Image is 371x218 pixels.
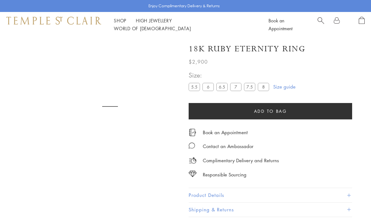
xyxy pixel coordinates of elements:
a: World of [DEMOGRAPHIC_DATA]World of [DEMOGRAPHIC_DATA] [114,25,191,32]
span: Size: [189,70,272,80]
a: High JewelleryHigh Jewellery [136,17,172,24]
span: Add to bag [254,108,287,115]
div: Responsible Sourcing [203,171,246,179]
a: Size guide [273,83,296,90]
label: 8 [258,83,269,91]
a: Open Shopping Bag [359,17,365,32]
label: 7 [230,83,241,91]
a: Search [318,17,324,32]
img: icon_appointment.svg [189,129,196,136]
span: $2,900 [189,58,208,66]
nav: Main navigation [114,17,254,32]
p: Enjoy Complimentary Delivery & Returns [148,3,220,9]
iframe: Gorgias live chat messenger [340,188,365,212]
div: Contact an Ambassador [203,142,253,150]
h1: 18K Ruby Eternity Ring [189,43,306,54]
img: icon_sourcing.svg [189,171,197,177]
button: Add to bag [189,103,352,119]
img: Temple St. Clair [6,17,101,24]
p: Complimentary Delivery and Returns [203,157,279,164]
a: Book an Appointment [269,17,292,32]
button: Shipping & Returns [189,203,352,217]
a: Book an Appointment [203,129,248,136]
label: 6.5 [216,83,228,91]
label: 5.5 [189,83,200,91]
img: icon_delivery.svg [189,157,197,164]
img: MessageIcon-01_2.svg [189,142,195,149]
button: Product Details [189,188,352,202]
label: 7.5 [244,83,255,91]
label: 6 [202,83,214,91]
a: ShopShop [114,17,126,24]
